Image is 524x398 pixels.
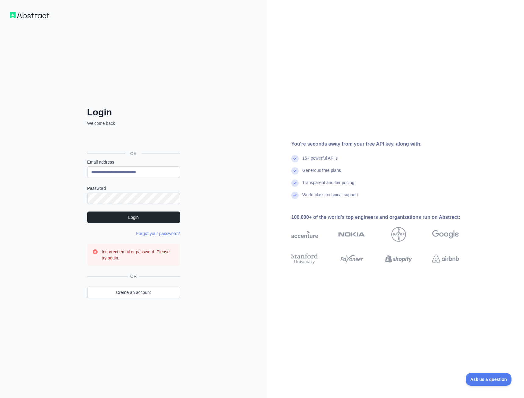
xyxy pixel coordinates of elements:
div: 15+ powerful API's [302,155,338,167]
div: Transparent and fair pricing [302,179,354,192]
img: check mark [291,167,299,175]
img: accenture [291,227,318,242]
button: Login [87,212,180,223]
div: World-class technical support [302,192,358,204]
img: google [432,227,459,242]
img: Workflow [10,12,49,18]
a: Create an account [87,287,180,298]
img: airbnb [432,252,459,266]
span: OR [128,273,139,279]
p: Welcome back [87,120,180,126]
img: check mark [291,192,299,199]
img: nokia [338,227,365,242]
div: Generous free plans [302,167,341,179]
h2: Login [87,107,180,118]
img: check mark [291,155,299,162]
img: bayer [391,227,406,242]
iframe: Sign in with Google Button [84,133,182,147]
img: check mark [291,179,299,187]
label: Password [87,185,180,191]
label: Email address [87,159,180,165]
img: stanford university [291,252,318,266]
div: 100,000+ of the world's top engineers and organizations run on Abstract: [291,214,479,221]
div: You're seconds away from your free API key, along with: [291,140,479,148]
span: OR [125,150,142,157]
a: Forgot your password? [136,231,180,236]
iframe: Toggle Customer Support [466,373,512,386]
img: shopify [385,252,412,266]
h3: Incorrect email or password. Please try again. [102,249,175,261]
img: payoneer [338,252,365,266]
